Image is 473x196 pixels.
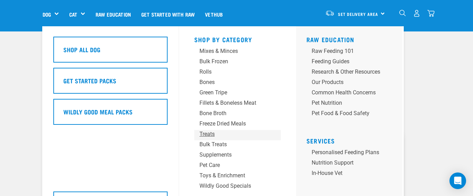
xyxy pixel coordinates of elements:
[194,120,281,130] a: Freeze Dried Meals
[306,68,397,78] a: Research & Other Resources
[199,140,264,149] div: Bulk Treats
[194,99,281,109] a: Fillets & Boneless Meat
[306,57,397,68] a: Feeding Guides
[199,171,264,180] div: Toys & Enrichment
[136,0,200,28] a: Get started with Raw
[90,0,136,28] a: Raw Education
[53,37,168,68] a: Shop All Dog
[199,120,264,128] div: Freeze Dried Meals
[306,78,397,88] a: Our Products
[194,36,281,41] h5: Shop By Category
[306,159,397,169] a: Nutrition Support
[427,10,435,17] img: home-icon@2x.png
[194,57,281,68] a: Bulk Frozen
[69,10,77,18] a: Cat
[199,182,264,190] div: Wildly Good Specials
[306,148,397,159] a: Personalised Feeding Plans
[199,99,264,107] div: Fillets & Boneless Meat
[194,140,281,151] a: Bulk Treats
[199,109,264,118] div: Bone Broth
[306,88,397,99] a: Common Health Concerns
[63,107,133,116] h5: Wildly Good Meal Packs
[53,99,168,130] a: Wildly Good Meal Packs
[449,172,466,189] div: Open Intercom Messenger
[199,78,264,86] div: Bones
[199,88,264,97] div: Green Tripe
[306,137,397,143] h5: Services
[53,68,168,99] a: Get Started Packs
[199,130,264,138] div: Treats
[312,99,380,107] div: Pet Nutrition
[194,78,281,88] a: Bones
[194,151,281,161] a: Supplements
[338,13,378,15] span: Set Delivery Area
[194,161,281,171] a: Pet Care
[194,88,281,99] a: Green Tripe
[306,99,397,109] a: Pet Nutrition
[200,0,228,28] a: Vethub
[312,109,380,118] div: Pet Food & Food Safety
[413,10,420,17] img: user.png
[306,38,355,41] a: Raw Education
[312,68,380,76] div: Research & Other Resources
[43,10,51,18] a: Dog
[199,57,264,66] div: Bulk Frozen
[312,47,380,55] div: Raw Feeding 101
[325,10,334,16] img: van-moving.png
[199,47,264,55] div: Mixes & Minces
[199,161,264,169] div: Pet Care
[194,182,281,192] a: Wildly Good Specials
[312,88,380,97] div: Common Health Concerns
[194,109,281,120] a: Bone Broth
[63,76,116,85] h5: Get Started Packs
[199,151,264,159] div: Supplements
[306,47,397,57] a: Raw Feeding 101
[194,68,281,78] a: Rolls
[63,45,100,54] h5: Shop All Dog
[194,47,281,57] a: Mixes & Minces
[194,130,281,140] a: Treats
[306,169,397,179] a: In-house vet
[306,109,397,120] a: Pet Food & Food Safety
[194,171,281,182] a: Toys & Enrichment
[199,68,264,76] div: Rolls
[312,57,380,66] div: Feeding Guides
[399,10,406,16] img: home-icon-1@2x.png
[312,78,380,86] div: Our Products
